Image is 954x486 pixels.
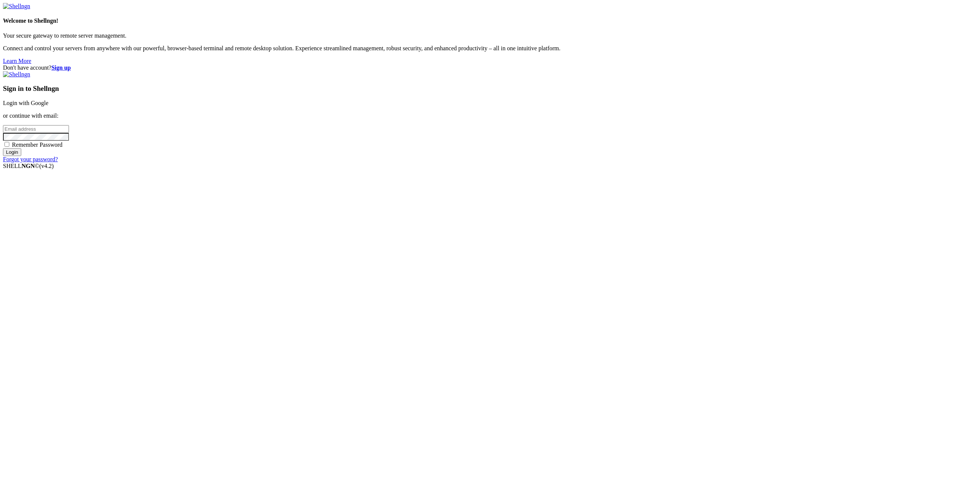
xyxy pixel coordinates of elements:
[3,64,951,71] div: Don't have account?
[3,125,69,133] input: Email address
[22,163,35,169] b: NGN
[3,71,30,78] img: Shellngn
[3,18,951,24] h4: Welcome to Shellngn!
[3,100,48,106] a: Login with Google
[3,163,54,169] span: SHELL ©
[12,142,63,148] span: Remember Password
[3,58,31,64] a: Learn More
[3,3,30,10] img: Shellngn
[3,32,951,39] p: Your secure gateway to remote server management.
[51,64,71,71] a: Sign up
[3,45,951,52] p: Connect and control your servers from anywhere with our powerful, browser-based terminal and remo...
[3,148,21,156] input: Login
[3,112,951,119] p: or continue with email:
[3,85,951,93] h3: Sign in to Shellngn
[4,142,9,147] input: Remember Password
[40,163,54,169] span: 4.2.0
[3,156,58,162] a: Forgot your password?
